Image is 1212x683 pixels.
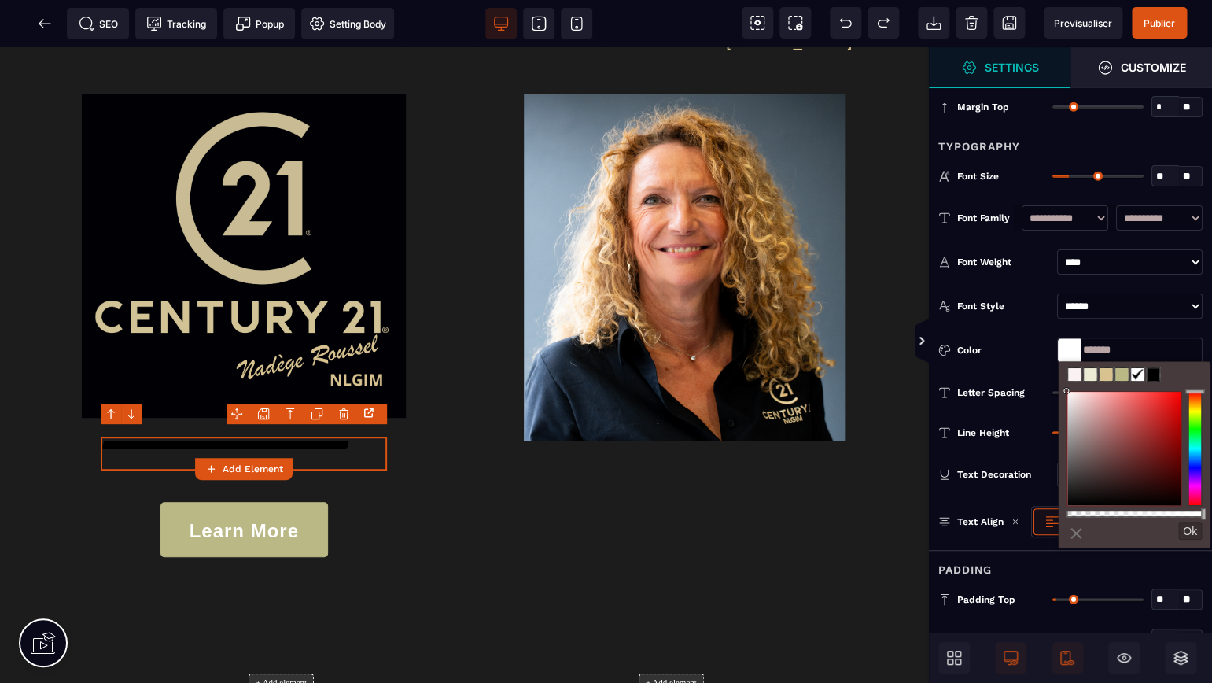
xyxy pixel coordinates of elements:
strong: Add Element [223,463,283,474]
strong: Customize [1121,61,1186,73]
span: Desktop Only [995,642,1026,674]
span: Previsualiser [1054,17,1112,29]
div: Font Style [957,298,1051,314]
span: Hide/Show Block [1108,642,1140,674]
button: Add Element [195,458,293,480]
div: Open the link Modal [360,404,381,422]
span: Settings [929,47,1070,88]
img: ae93713c675592db1529431a72aaacf0_Capture_d%E2%80%99e%CC%81cran_2025-03-05_a%CC%80_13.45.39.png [524,46,845,393]
button: Ok [1178,522,1202,540]
span: Preview [1044,7,1122,39]
span: rgb(186, 185, 134) [1114,367,1129,382]
p: Text Align [938,514,1004,530]
span: Popup [235,16,284,31]
span: Letter Spacing [957,386,1025,399]
div: Typography [929,127,1212,156]
span: Line Height [957,426,1009,439]
span: Tracking [146,16,206,31]
button: Learn More [160,455,328,510]
span: Publier [1144,17,1175,29]
img: 42a5e961d7e4e4c10e0b3702521da55e_Nade%CC%80ge_Roussel(2).png [82,46,406,371]
span: rgb(255, 255, 255) [1130,367,1144,382]
span: Open Layers [1165,642,1196,674]
span: Margin Top [957,101,1009,113]
div: Font Family [957,210,1014,226]
div: Color [957,342,1051,358]
span: rgb(216, 195, 144) [1099,367,1113,382]
a: ⨯ [1066,520,1086,546]
div: Padding [929,550,1212,579]
strong: Settings [985,61,1039,73]
span: Font Size [957,170,999,183]
div: Font Weight [957,254,1051,270]
span: View components [742,7,773,39]
span: Setting Body [309,16,386,31]
span: rgb(0, 0, 0) [1146,367,1160,382]
div: Text Decoration [957,467,1051,482]
span: Padding Top [957,593,1015,606]
span: SEO [79,16,118,31]
span: rgb(236, 236, 212) [1083,367,1097,382]
img: loading [1011,518,1019,526]
span: Screenshot [779,7,811,39]
span: rgb(250, 242, 242) [1067,367,1081,382]
span: Open Blocks [938,642,970,674]
span: Open Style Manager [1070,47,1212,88]
span: Mobile Only [1052,642,1083,674]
